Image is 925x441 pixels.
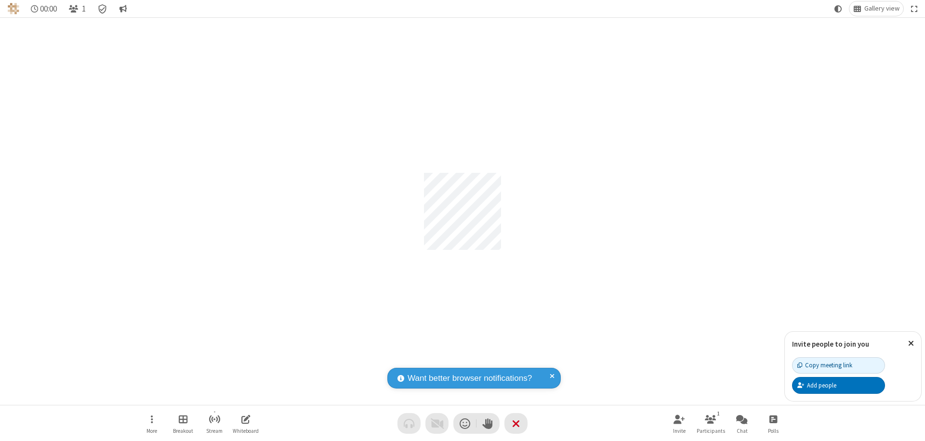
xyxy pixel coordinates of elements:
[673,428,686,434] span: Invite
[901,332,921,355] button: Close popover
[200,410,229,437] button: Start streaming
[768,428,779,434] span: Polls
[797,361,852,370] div: Copy meeting link
[173,428,193,434] span: Breakout
[82,4,86,13] span: 1
[907,1,922,16] button: Fullscreen
[792,357,885,374] button: Copy meeting link
[137,410,166,437] button: Open menu
[115,1,131,16] button: Conversation
[476,413,500,434] button: Raise hand
[397,413,421,434] button: Audio problem - check your Internet connection or call by phone
[231,410,260,437] button: Open shared whiteboard
[737,428,748,434] span: Chat
[831,1,846,16] button: Using system theme
[93,1,112,16] div: Meeting details Encryption enabled
[408,372,532,385] span: Want better browser notifications?
[792,339,869,349] label: Invite people to join you
[8,3,19,14] img: QA Selenium DO NOT DELETE OR CHANGE
[27,1,61,16] div: Timer
[169,410,198,437] button: Manage Breakout Rooms
[697,428,725,434] span: Participants
[864,5,899,13] span: Gallery view
[665,410,694,437] button: Invite participants (⌘+Shift+I)
[233,428,259,434] span: Whiteboard
[849,1,903,16] button: Change layout
[792,377,885,393] button: Add people
[727,410,756,437] button: Open chat
[759,410,788,437] button: Open poll
[714,409,723,418] div: 1
[453,413,476,434] button: Send a reaction
[504,413,528,434] button: End or leave meeting
[146,428,157,434] span: More
[696,410,725,437] button: Open participant list
[40,4,57,13] span: 00:00
[206,428,223,434] span: Stream
[65,1,90,16] button: Open participant list
[425,413,449,434] button: Video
